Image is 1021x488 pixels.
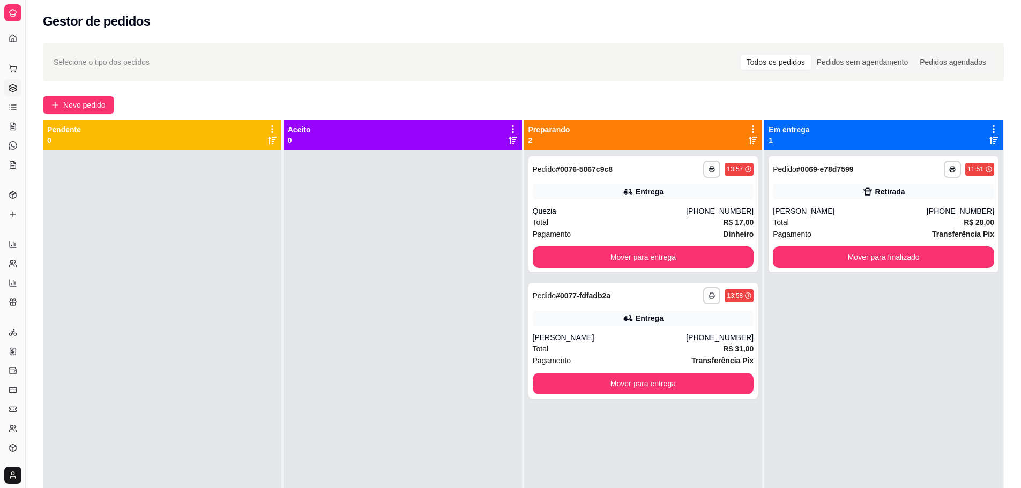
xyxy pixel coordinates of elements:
span: Pedido [533,165,556,174]
strong: # 0069-e78d7599 [796,165,854,174]
span: Pedido [773,165,796,174]
div: Retirada [875,186,905,197]
div: [PERSON_NAME] [773,206,927,216]
h2: Gestor de pedidos [43,13,151,30]
strong: R$ 28,00 [964,218,994,227]
div: Quezia [533,206,687,216]
span: Pedido [533,291,556,300]
div: Pedidos sem agendamento [811,55,914,70]
div: [PERSON_NAME] [533,332,687,343]
strong: R$ 31,00 [723,344,754,353]
span: Pagamento [533,228,571,240]
span: Pagamento [533,355,571,366]
div: 11:51 [967,165,983,174]
span: Pagamento [773,228,811,240]
strong: Dinheiro [723,230,754,238]
span: Selecione o tipo dos pedidos [54,56,150,68]
div: Pedidos agendados [914,55,992,70]
p: Em entrega [769,124,809,135]
div: 13:58 [727,291,743,300]
div: Todos os pedidos [741,55,811,70]
div: Entrega [636,186,664,197]
button: Mover para finalizado [773,246,994,268]
strong: # 0076-5067c9c8 [556,165,613,174]
p: Aceito [288,124,311,135]
div: 13:57 [727,165,743,174]
p: 1 [769,135,809,146]
span: plus [51,101,59,109]
span: Total [533,343,549,355]
strong: # 0077-fdfadb2a [556,291,610,300]
div: [PHONE_NUMBER] [927,206,994,216]
button: Mover para entrega [533,246,754,268]
span: Total [773,216,789,228]
p: 0 [47,135,81,146]
button: Novo pedido [43,96,114,114]
p: Preparando [528,124,570,135]
strong: Transferência Pix [932,230,994,238]
span: Total [533,216,549,228]
button: Mover para entrega [533,373,754,394]
strong: R$ 17,00 [723,218,754,227]
p: 2 [528,135,570,146]
p: Pendente [47,124,81,135]
div: [PHONE_NUMBER] [686,206,754,216]
div: [PHONE_NUMBER] [686,332,754,343]
strong: Transferência Pix [691,356,754,365]
div: Entrega [636,313,664,324]
span: Novo pedido [63,99,106,111]
p: 0 [288,135,311,146]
